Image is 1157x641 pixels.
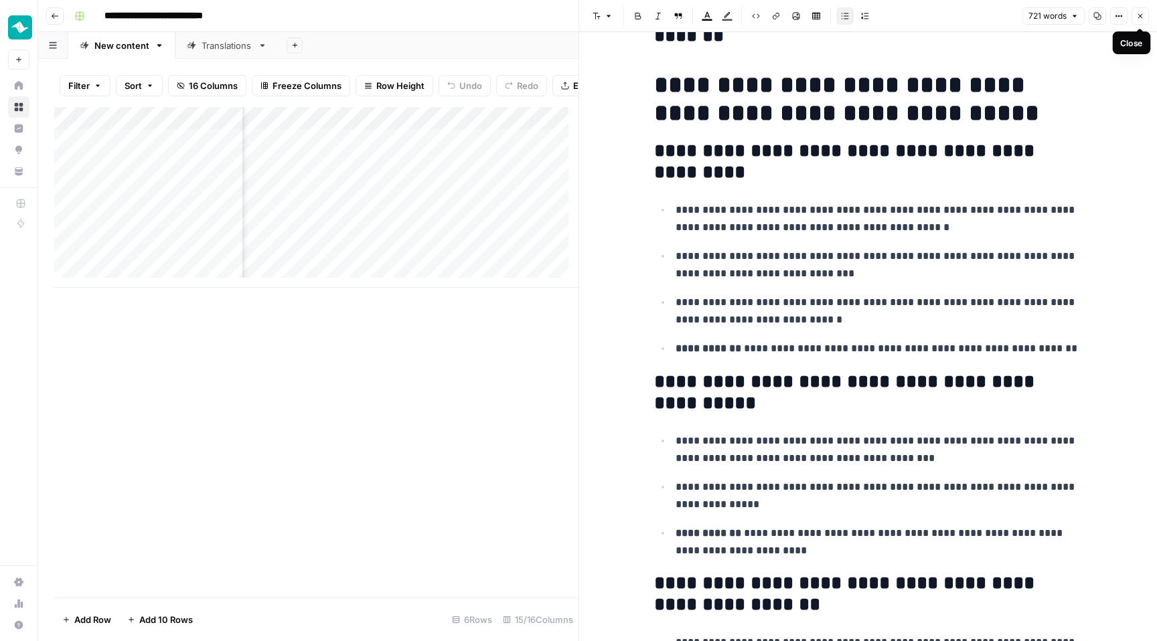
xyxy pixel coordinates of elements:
a: New content [68,32,175,59]
button: Add Row [54,609,119,630]
span: 721 words [1028,10,1067,22]
button: 721 words [1022,7,1085,25]
a: Your Data [8,161,29,182]
span: 16 Columns [189,79,238,92]
a: Home [8,75,29,96]
span: Sort [125,79,142,92]
button: Add 10 Rows [119,609,201,630]
span: Row Height [376,79,425,92]
a: Translations [175,32,279,59]
a: Settings [8,571,29,593]
button: Undo [439,75,491,96]
button: 16 Columns [168,75,246,96]
button: Workspace: Teamleader [8,11,29,44]
button: Filter [60,75,110,96]
img: Teamleader Logo [8,15,32,39]
button: Help + Support [8,614,29,636]
div: 6 Rows [447,609,497,630]
button: Row Height [356,75,433,96]
span: Undo [459,79,482,92]
div: New content [94,39,149,52]
button: Export CSV [552,75,629,96]
a: Usage [8,593,29,614]
button: Sort [116,75,163,96]
a: Opportunities [8,139,29,161]
span: Add Row [74,613,111,626]
span: Filter [68,79,90,92]
a: Browse [8,96,29,118]
button: Freeze Columns [252,75,350,96]
span: Add 10 Rows [139,613,193,626]
div: Close [1120,37,1143,50]
div: 15/16 Columns [497,609,578,630]
a: Insights [8,118,29,139]
span: Redo [517,79,538,92]
span: Freeze Columns [273,79,341,92]
button: Redo [496,75,547,96]
div: Translations [202,39,252,52]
